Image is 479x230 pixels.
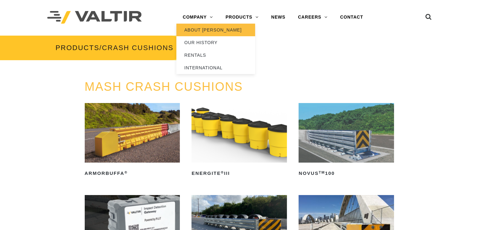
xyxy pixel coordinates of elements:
a: COMPANY [176,11,219,24]
a: ArmorBuffa® [85,103,180,178]
a: CAREERS [292,11,334,24]
a: PRODUCTS [55,44,99,52]
a: NEWS [265,11,292,24]
sup: TM [319,170,325,174]
a: MASH CRASH CUSHIONS [85,80,243,93]
h2: ENERGITE III [191,168,287,178]
img: Valtir [47,11,142,24]
h2: NOVUS 100 [299,168,394,178]
a: CONTACT [334,11,369,24]
span: CRASH CUSHIONS [102,44,174,52]
sup: ® [221,170,224,174]
sup: ® [124,170,128,174]
h2: ArmorBuffa [85,168,180,178]
a: ABOUT [PERSON_NAME] [176,24,255,36]
a: RENTALS [176,49,255,61]
a: OUR HISTORY [176,36,255,49]
a: NOVUSTM100 [299,103,394,178]
a: ENERGITE®III [191,103,287,178]
a: PRODUCTS [219,11,265,24]
a: INTERNATIONAL [176,61,255,74]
